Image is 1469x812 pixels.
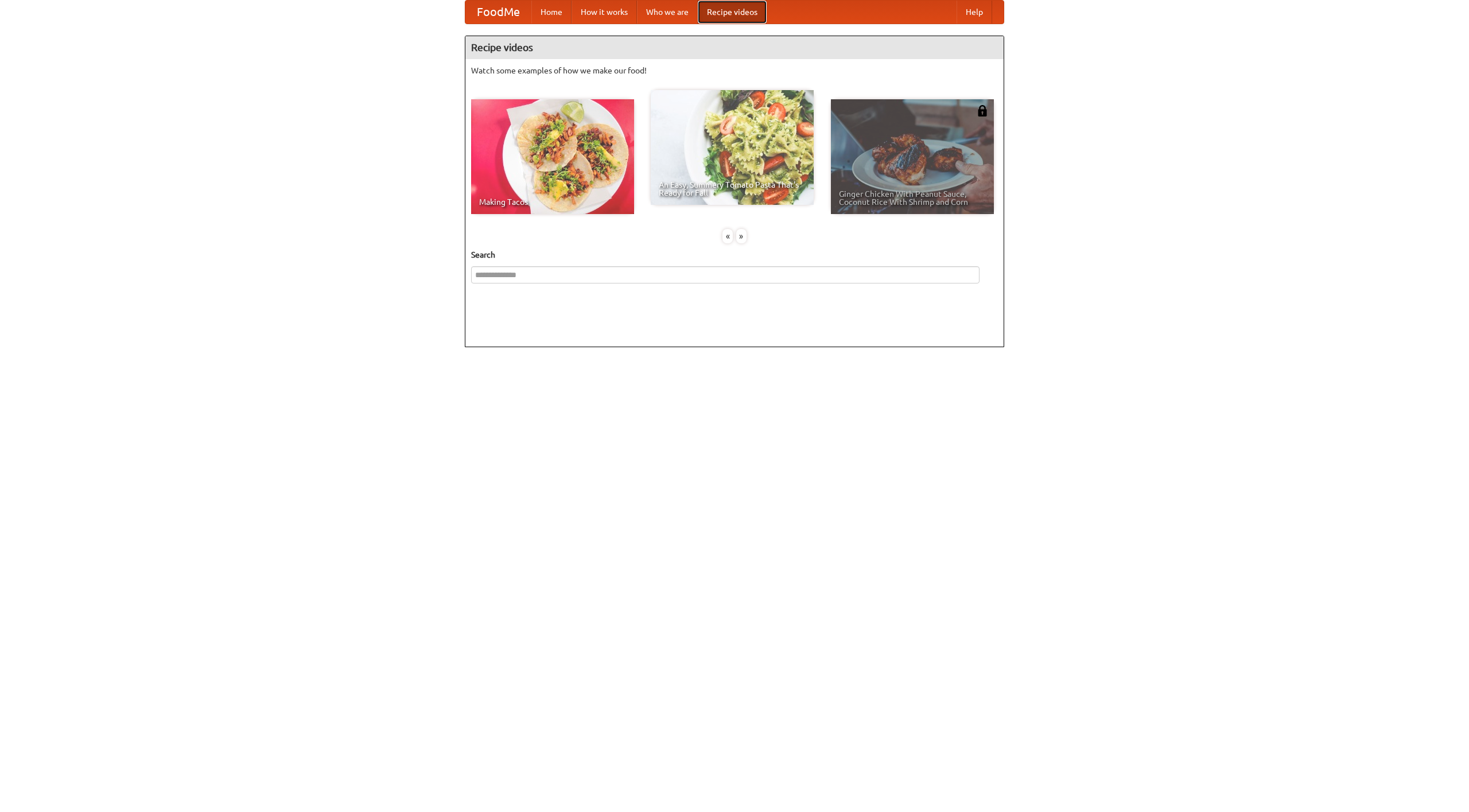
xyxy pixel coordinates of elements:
h4: Recipe videos [465,36,1004,59]
a: How it works [572,1,637,24]
a: Who we are [637,1,698,24]
p: Watch some examples of how we make our food! [471,65,998,76]
div: » [736,229,747,243]
span: Making Tacos [479,198,626,206]
a: An Easy, Summery Tomato Pasta That's Ready for Fall [651,90,814,205]
a: Recipe videos [698,1,767,24]
a: Help [957,1,992,24]
span: An Easy, Summery Tomato Pasta That's Ready for Fall [659,181,806,197]
a: FoodMe [465,1,531,24]
h5: Search [471,249,998,261]
img: 483408.png [977,105,988,116]
a: Making Tacos [471,99,634,214]
a: Home [531,1,572,24]
div: « [722,229,733,243]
